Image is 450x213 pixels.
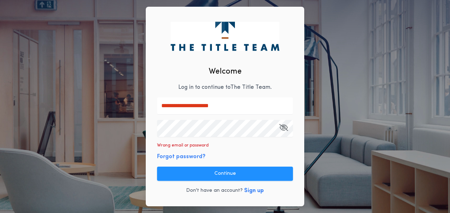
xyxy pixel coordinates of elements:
button: Forgot password? [157,152,206,161]
h2: Welcome [209,66,242,77]
button: Sign up [244,186,264,195]
p: Log in to continue to The Title Team . [178,83,272,92]
img: logo [171,22,279,51]
p: Don't have an account? [186,187,243,194]
button: Continue [157,167,293,181]
p: Wrong email or password [157,143,209,148]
